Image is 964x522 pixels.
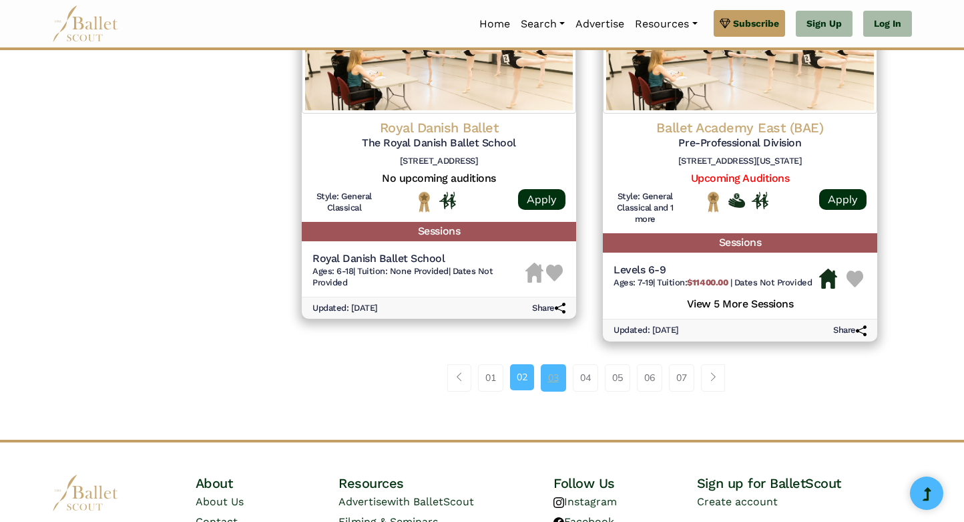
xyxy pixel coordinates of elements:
a: Search [515,10,570,38]
h5: View 5 More Sessions [614,294,867,311]
h4: Royal Danish Ballet [312,119,565,136]
img: instagram logo [553,497,564,508]
span: with BalletScout [387,495,474,508]
h4: Ballet Academy East (BAE) [614,119,867,136]
h6: Updated: [DATE] [614,325,679,336]
img: Housing Available [819,269,837,289]
a: 03 [541,364,566,391]
h5: No upcoming auditions [312,172,565,186]
img: gem.svg [720,16,730,31]
a: 06 [637,364,662,391]
a: Resources [630,10,702,38]
a: Apply [819,189,867,210]
h5: Sessions [603,233,877,253]
a: Advertise [570,10,630,38]
h5: Levels 6-9 [614,263,812,277]
h5: Royal Danish Ballet School [312,252,525,266]
span: Tuition: [657,277,730,287]
img: logo [52,475,119,511]
h5: The Royal Danish Ballet School [312,136,565,150]
a: 04 [573,364,598,391]
img: In Person [752,192,768,209]
h4: Resources [338,475,553,492]
span: Dates Not Provided [312,266,493,287]
a: 07 [669,364,694,391]
a: Create account [697,495,778,508]
h4: Follow Us [553,475,697,492]
a: Upcoming Auditions [691,172,789,184]
img: National [705,191,722,212]
h6: Share [833,325,867,336]
b: $11400.00 [687,277,728,287]
img: Heart [847,271,863,287]
span: Tuition: None Provided [357,266,448,276]
a: About Us [196,495,244,508]
a: 01 [478,364,503,391]
a: 05 [605,364,630,391]
nav: Page navigation example [447,364,732,391]
img: National [416,191,433,212]
a: Subscribe [714,10,785,37]
img: Heart [546,265,563,281]
a: Log In [863,11,912,37]
h6: | | [614,277,812,289]
a: Advertisewith BalletScout [338,495,474,508]
a: Home [474,10,515,38]
h5: Pre-Professional Division [614,136,867,150]
a: 02 [510,364,534,390]
h4: Sign up for BalletScout [697,475,912,492]
h6: Style: General Classical [312,191,376,214]
a: Instagram [553,495,617,508]
h6: [STREET_ADDRESS][US_STATE] [614,156,867,167]
h5: Sessions [302,222,576,241]
img: Housing Unavailable [525,263,543,283]
span: Subscribe [733,16,779,31]
h6: | | [312,266,525,289]
span: Ages: 7-19 [614,277,653,287]
h6: [STREET_ADDRESS] [312,156,565,167]
h6: Style: General Classical and 1 more [614,191,677,225]
a: Sign Up [796,11,853,37]
img: Offers Financial Aid [728,193,745,208]
a: Apply [518,189,565,210]
h6: Share [532,303,565,314]
h4: About [196,475,339,492]
span: Dates Not Provided [734,277,812,287]
span: Ages: 6-18 [312,266,353,276]
img: In Person [439,192,456,209]
h6: Updated: [DATE] [312,303,378,314]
